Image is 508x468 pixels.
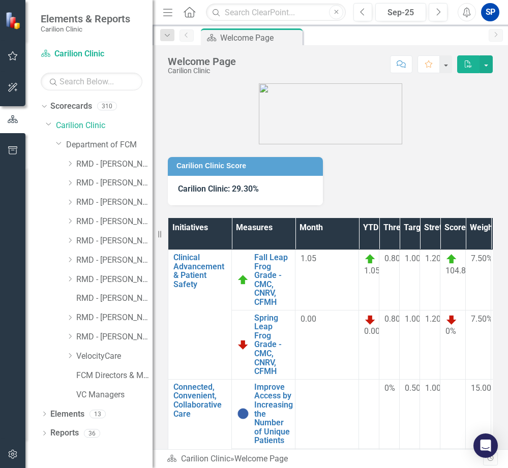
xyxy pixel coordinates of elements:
a: Carilion Clinic [181,454,230,463]
span: 7.50% [471,314,493,324]
a: RMD - [PERSON_NAME] [76,159,153,170]
img: carilion%20clinic%20logo%202.0.png [259,83,402,144]
div: Carilion Clinic [168,67,236,75]
span: Elements & Reports [41,13,130,25]
a: FCM Directors & Managers [76,370,153,382]
a: VelocityCare [76,351,153,362]
img: Below Plan [364,314,376,326]
a: VC Managers [76,389,153,401]
td: Double-Click to Edit Right Click for Context Menu [232,379,295,448]
img: On Target [237,274,249,286]
a: RMD - [PERSON_NAME] [76,177,153,189]
a: Connected, Convenient, Collaborative Care [173,383,226,418]
span: 0.50% [405,383,427,393]
span: 1.20 [425,254,441,263]
div: Welcome Page [220,32,300,44]
a: RMD - [PERSON_NAME] [76,312,153,324]
h3: Carilion Clinic Score [176,162,318,170]
a: RMD - [PERSON_NAME] [76,216,153,228]
div: 36 [84,429,100,438]
a: RMD - [PERSON_NAME] [76,293,153,304]
div: Welcome Page [234,454,288,463]
span: 0.80 [384,254,400,263]
div: Welcome Page [168,56,236,67]
a: Carilion Clinic [56,120,153,132]
img: Below Plan [445,314,458,326]
img: On Target [364,253,376,265]
a: Clinical Advancement & Patient Safety [173,253,226,289]
div: 13 [89,410,106,418]
a: RMD - [PERSON_NAME] [76,197,153,208]
a: RMD - [PERSON_NAME] [76,331,153,343]
div: » [167,453,483,465]
span: 0.80 [384,314,400,324]
img: Below Plan [237,338,249,351]
a: Reports [50,427,79,439]
span: 1.00 [405,314,421,324]
button: SP [481,3,499,21]
span: 1.00% [425,383,447,393]
td: Double-Click to Edit Right Click for Context Menu [232,250,295,310]
button: Sep-25 [375,3,426,21]
a: Fall Leap Frog Grade - CMC, CNRV, CFMH [254,253,290,307]
a: RMD - [PERSON_NAME] [76,255,153,266]
span: 104.83% [445,266,476,275]
div: Sep-25 [379,7,423,19]
input: Search Below... [41,73,142,90]
a: Department of FCM [66,139,153,151]
a: RMD - [PERSON_NAME] [76,274,153,286]
a: Spring Leap Frog Grade - CMC, CNRV, CFMH [254,314,290,376]
img: On Target [445,253,458,265]
span: 1.05 [364,266,380,275]
span: 1.05 [301,254,316,263]
a: Improve Access by Increasing the Number of Unique Patients [254,383,293,445]
span: 1.20 [425,314,441,324]
img: No Information [237,408,249,420]
input: Search ClearPoint... [206,4,346,21]
span: 7.50% [471,254,493,263]
small: Carilion Clinic [41,25,130,33]
span: 15.00% [471,383,497,393]
span: 1.00 [405,254,421,263]
a: Elements [50,409,84,420]
div: Open Intercom Messenger [473,433,498,458]
a: RMD - [PERSON_NAME] [76,235,153,247]
img: ClearPoint Strategy [5,12,23,29]
span: 0% [384,383,395,393]
div: 310 [97,102,117,111]
td: Double-Click to Edit Right Click for Context Menu [232,310,295,379]
td: Double-Click to Edit Right Click for Context Menu [168,250,232,380]
span: 0.00 [364,326,380,336]
span: 0.00 [301,314,316,324]
a: Scorecards [50,101,92,112]
span: 0% [445,326,456,336]
a: Carilion Clinic [41,48,142,60]
span: Carilion Clinic: 29.30% [178,184,259,194]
